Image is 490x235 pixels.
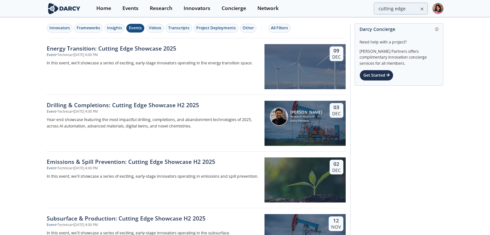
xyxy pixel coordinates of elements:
[47,157,260,166] div: Emissions & Spill Prevention: Cutting Edge Showcase H2 2025
[47,109,56,114] div: Event
[47,214,260,222] div: Subsurface & Production: Cutting Edge Showcase H2 2025
[49,25,70,31] div: Innovators
[146,24,164,33] button: Videos
[47,173,260,180] p: In this event, we'll showcase a series of exciting, early-stage innovators operating in emissions...
[47,101,260,109] div: Drilling & Completions: Cutting Edge Showcase H2 2025
[122,6,139,11] div: Events
[56,166,98,171] div: • Technical • [DATE] 4:00 PM
[463,209,484,229] iframe: chat widget
[257,6,279,11] div: Network
[47,222,56,228] div: Event
[268,24,291,33] button: All Filters
[107,25,122,31] div: Insights
[47,3,82,14] img: logo-wide.svg
[360,45,438,66] div: [PERSON_NAME] Partners offers complimentary innovation concierge services for all members.
[47,24,72,33] button: Innovators
[149,25,161,31] div: Videos
[332,111,341,117] div: Dec
[290,115,322,119] div: Research Associate
[360,70,393,81] div: Get Started
[196,25,236,31] div: Project Deployments
[270,108,288,126] img: Arsalan Ansari
[331,224,341,230] div: Nov
[194,24,238,33] button: Project Deployments
[150,6,172,11] div: Research
[332,104,341,111] div: 03
[104,24,125,33] button: Insights
[166,24,192,33] button: Transcripts
[360,35,438,45] div: Need help with a project?
[74,24,103,33] button: Frameworks
[47,166,56,171] div: Event
[374,3,428,14] input: Advanced Search
[47,117,260,129] p: Year-end showcase featuring the most impactful drilling, completions, and abandonment technologie...
[360,23,438,35] div: Darcy Concierge
[332,167,341,173] div: Dec
[331,218,341,224] div: 12
[432,3,444,14] img: Profile
[271,25,288,31] div: All Filters
[240,24,256,33] button: Other
[290,110,322,115] div: [PERSON_NAME]
[332,48,341,54] div: 09
[77,25,100,31] div: Frameworks
[435,27,439,31] img: information.svg
[47,60,260,66] p: In this event, we'll showcase a series of exciting, early-stage innovators operating in the energ...
[47,152,346,208] a: Emissions & Spill Prevention: Cutting Edge Showcase H2 2025 Event •Technical•[DATE] 4:00 PM In th...
[168,25,189,31] div: Transcripts
[47,38,346,95] a: Energy Transition: Cutting Edge Showcase 2025 Event •Technical•[DATE] 4:00 PM In this event, we'l...
[47,52,56,58] div: Event
[332,161,341,167] div: 02
[184,6,210,11] div: Innovators
[243,25,254,31] div: Other
[96,6,111,11] div: Home
[222,6,246,11] div: Concierge
[56,52,98,58] div: • Technical • [DATE] 4:00 PM
[47,95,346,152] a: Drilling & Completions: Cutting Edge Showcase H2 2025 Event •Technical•[DATE] 4:00 PM Year-end sh...
[332,54,341,60] div: Dec
[56,109,98,114] div: • Technical • [DATE] 4:00 PM
[129,25,142,31] div: Events
[56,222,98,228] div: • Technical • [DATE] 4:00 PM
[126,24,144,33] button: Events
[47,44,260,52] div: Energy Transition: Cutting Edge Showcase 2025
[290,119,322,123] div: Darcy Partners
